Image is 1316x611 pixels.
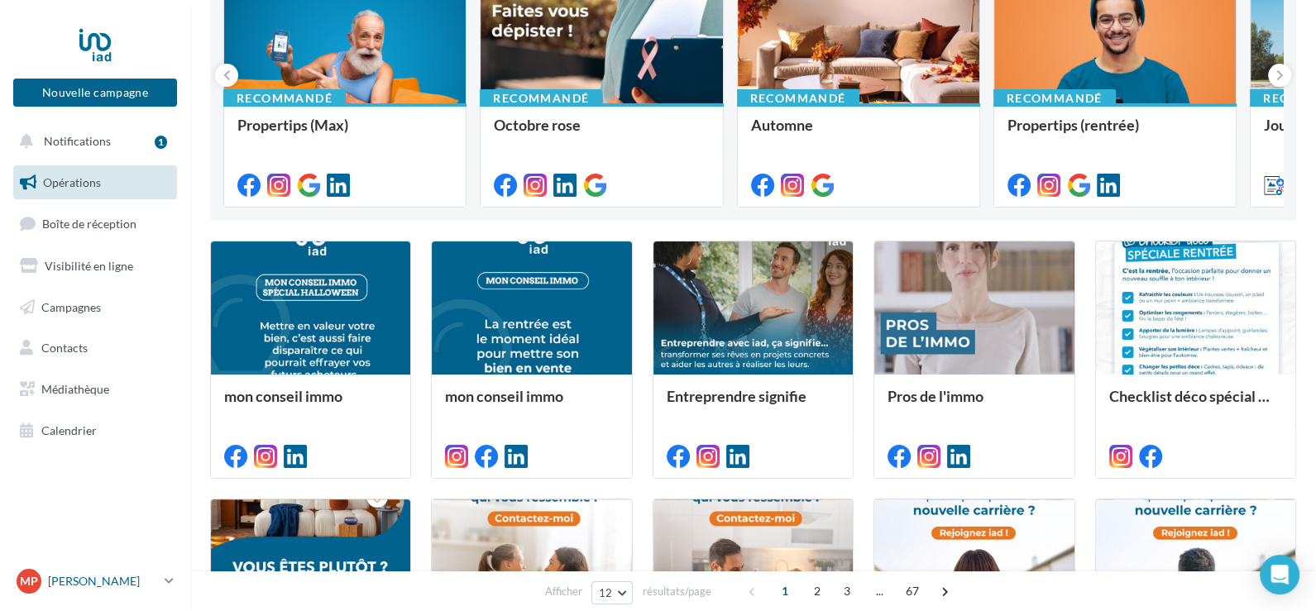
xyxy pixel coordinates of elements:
[642,584,711,599] span: résultats/page
[43,175,101,189] span: Opérations
[13,566,177,597] a: MP [PERSON_NAME]
[591,581,634,604] button: 12
[1109,388,1282,421] div: Checklist déco spécial rentrée
[898,578,926,604] span: 67
[42,217,136,231] span: Boîte de réception
[804,578,830,604] span: 2
[1260,555,1299,594] div: Open Intercom Messenger
[48,573,158,590] p: [PERSON_NAME]
[10,331,180,365] a: Contacts
[223,89,346,107] div: Recommandé
[866,578,892,604] span: ...
[494,117,709,150] div: Octobre rose
[993,89,1116,107] div: Recommandé
[10,290,180,325] a: Campagnes
[10,206,180,241] a: Boîte de réception
[41,423,97,437] span: Calendrier
[751,117,966,150] div: Automne
[888,388,1060,421] div: Pros de l'immo
[237,117,452,150] div: Propertips (Max)
[667,388,840,421] div: Entreprendre signifie
[45,259,133,273] span: Visibilité en ligne
[10,413,180,448] a: Calendrier
[480,89,602,107] div: Recommandé
[10,124,174,159] button: Notifications 1
[41,382,109,396] span: Médiathèque
[599,586,613,599] span: 12
[545,584,582,599] span: Afficher
[737,89,859,107] div: Recommandé
[834,578,860,604] span: 3
[772,578,798,604] span: 1
[10,165,180,200] a: Opérations
[1007,117,1223,150] div: Propertips (rentrée)
[10,372,180,407] a: Médiathèque
[41,299,101,313] span: Campagnes
[10,249,180,284] a: Visibilité en ligne
[41,341,88,355] span: Contacts
[13,79,177,107] button: Nouvelle campagne
[155,136,167,149] div: 1
[445,388,618,421] div: mon conseil immo
[20,573,38,590] span: MP
[224,388,397,421] div: mon conseil immo
[44,134,111,148] span: Notifications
